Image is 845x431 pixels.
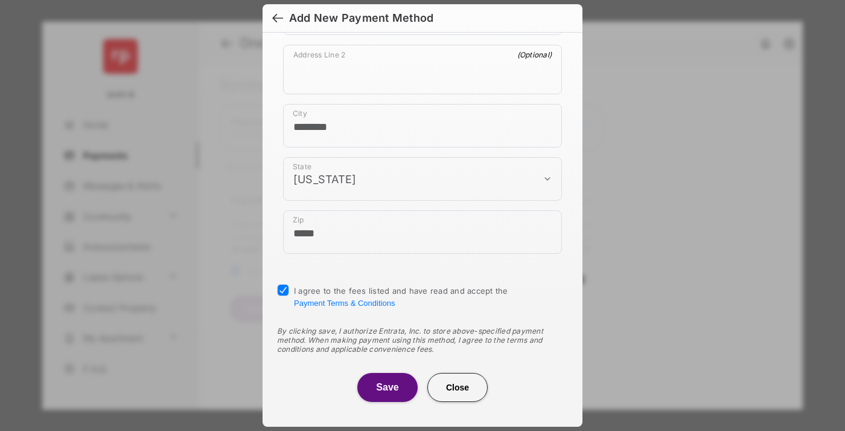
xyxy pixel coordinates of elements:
button: Close [427,373,488,402]
span: I agree to the fees listed and have read and accept the [294,286,508,308]
div: By clicking save, I authorize Entrata, Inc. to store above-specified payment method. When making ... [277,326,568,354]
div: payment_method_screening[postal_addresses][administrativeArea] [283,157,562,201]
div: Add New Payment Method [289,11,433,25]
button: Save [357,373,418,402]
button: I agree to the fees listed and have read and accept the [294,299,395,308]
div: payment_method_screening[postal_addresses][postalCode] [283,210,562,254]
div: payment_method_screening[postal_addresses][addressLine2] [283,45,562,94]
div: payment_method_screening[postal_addresses][locality] [283,104,562,147]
